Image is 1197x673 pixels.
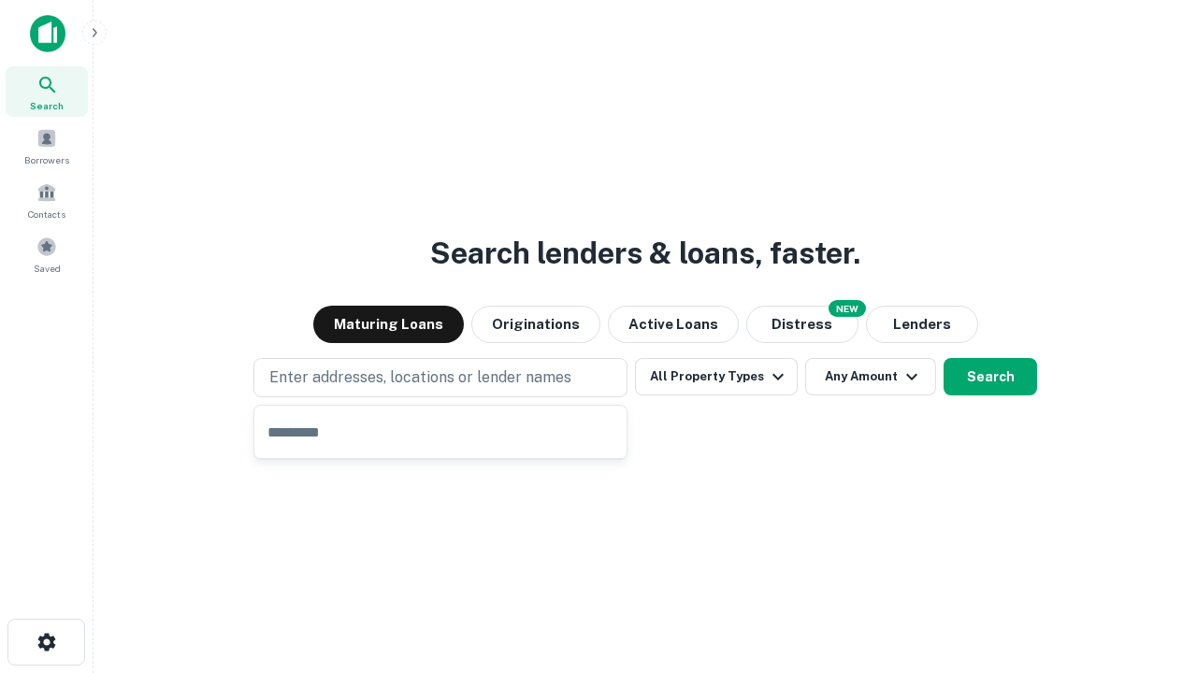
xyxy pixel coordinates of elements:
a: Borrowers [6,121,88,171]
span: Borrowers [24,152,69,167]
button: Lenders [866,306,978,343]
img: capitalize-icon.png [30,15,65,52]
button: Search distressed loans with lien and other non-mortgage details. [746,306,858,343]
button: Search [944,358,1037,395]
iframe: Chat Widget [1103,523,1197,613]
h3: Search lenders & loans, faster. [430,231,860,276]
button: Any Amount [805,358,936,395]
a: Saved [6,229,88,279]
a: Search [6,66,88,117]
button: Active Loans [608,306,739,343]
div: NEW [829,300,866,317]
a: Contacts [6,175,88,225]
span: Saved [34,261,61,276]
p: Enter addresses, locations or lender names [269,366,571,389]
button: Maturing Loans [313,306,464,343]
button: Enter addresses, locations or lender names [253,358,627,397]
button: All Property Types [635,358,798,395]
button: Originations [471,306,600,343]
span: Contacts [28,207,65,222]
span: Search [30,98,64,113]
